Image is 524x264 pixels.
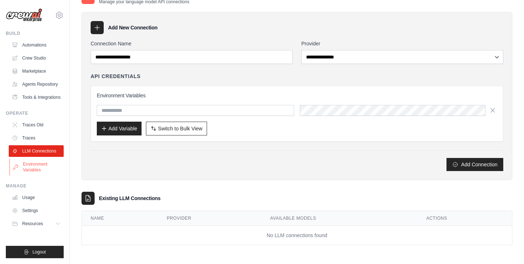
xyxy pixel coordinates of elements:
[91,73,140,80] h4: API Credentials
[158,211,261,226] th: Provider
[146,122,207,135] button: Switch to Bulk View
[9,218,64,230] button: Resources
[82,211,158,226] th: Name
[97,122,142,135] button: Add Variable
[9,132,64,144] a: Traces
[91,40,293,47] label: Connection Name
[9,145,64,157] a: LLM Connections
[417,211,512,226] th: Actions
[6,8,42,22] img: Logo
[446,158,503,171] button: Add Connection
[6,31,64,36] div: Build
[158,125,202,132] span: Switch to Bulk View
[9,92,64,103] a: Tools & Integrations
[97,92,497,99] h3: Environment Variables
[22,221,43,227] span: Resources
[32,249,46,255] span: Logout
[6,110,64,116] div: Operate
[6,183,64,189] div: Manage
[108,24,158,31] h3: Add New Connection
[99,195,160,202] h3: Existing LLM Connections
[9,192,64,203] a: Usage
[82,226,512,245] td: No LLM connections found
[261,211,417,226] th: Available Models
[9,119,64,131] a: Traces Old
[301,40,503,47] label: Provider
[9,78,64,90] a: Agents Repository
[9,205,64,216] a: Settings
[9,65,64,77] a: Marketplace
[9,158,64,176] a: Environment Variables
[6,246,64,258] button: Logout
[9,52,64,64] a: Crew Studio
[9,39,64,51] a: Automations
